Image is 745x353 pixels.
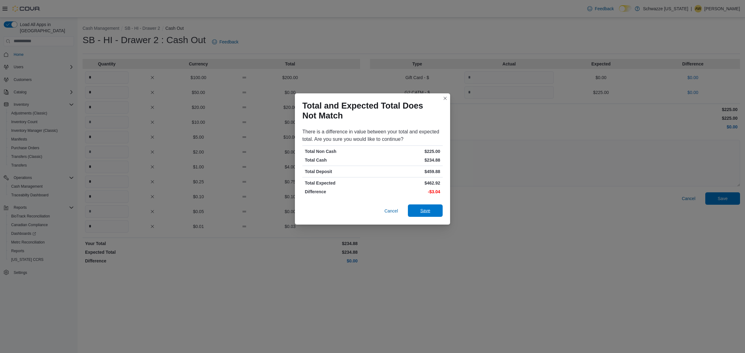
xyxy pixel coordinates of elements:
[305,180,371,186] p: Total Expected
[408,204,443,217] button: Save
[420,208,430,214] span: Save
[302,128,443,143] div: There is a difference in value between your total and expected total. Are you sure you would like...
[374,148,440,154] p: $225.00
[305,148,371,154] p: Total Non Cash
[305,189,371,195] p: Difference
[374,189,440,195] p: -$3.04
[374,157,440,163] p: $234.88
[374,180,440,186] p: $462.92
[305,168,371,175] p: Total Deposit
[305,157,371,163] p: Total Cash
[302,101,438,121] h1: Total and Expected Total Does Not Match
[382,205,400,217] button: Cancel
[441,95,449,102] button: Closes this modal window
[374,168,440,175] p: $459.88
[384,208,398,214] span: Cancel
